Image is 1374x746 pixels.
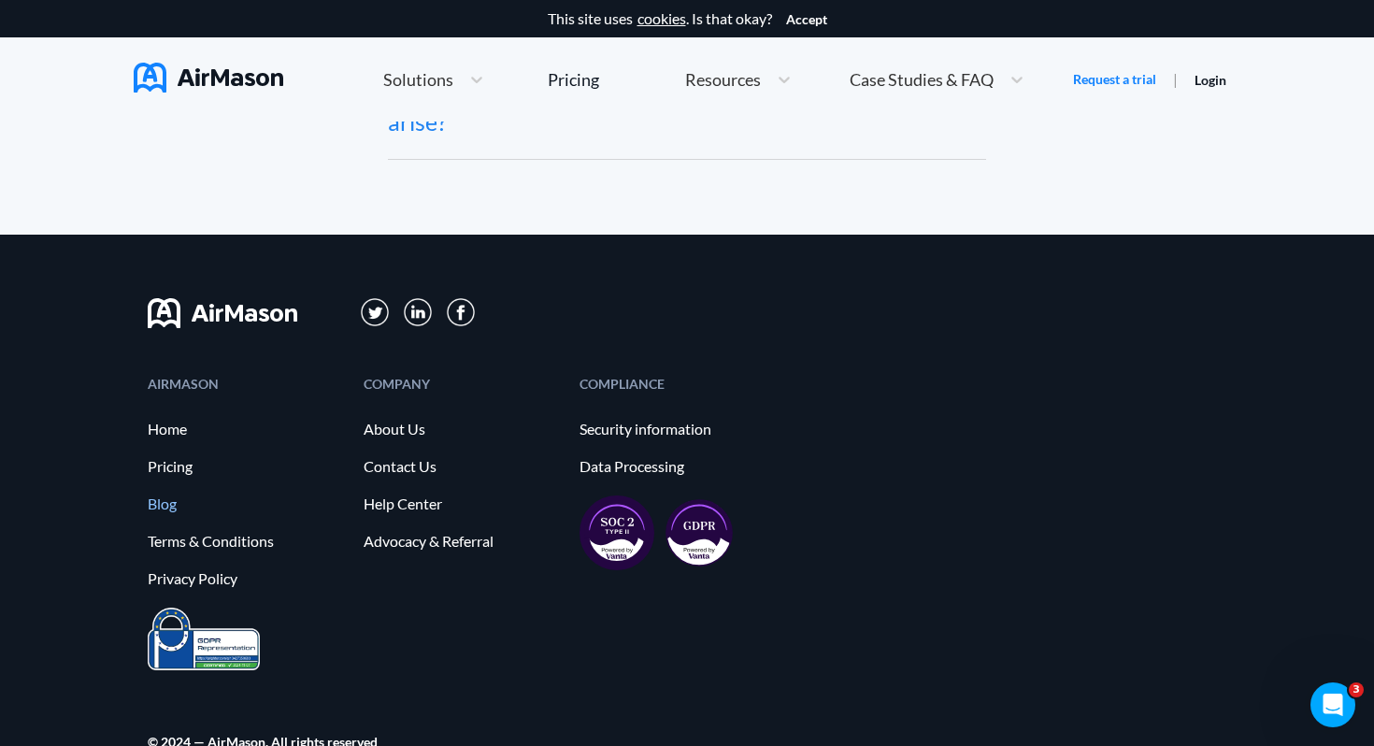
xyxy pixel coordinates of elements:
a: Login [1195,72,1226,88]
img: soc2-17851990f8204ed92eb8cdb2d5e8da73.svg [580,495,654,570]
a: Data Processing [580,458,777,475]
img: svg+xml;base64,PHN2ZyB3aWR0aD0iMTYwIiBoZWlnaHQ9IjMyIiB2aWV3Qm94PSIwIDAgMTYwIDMyIiBmaWxsPSJub25lIi... [148,298,297,328]
a: Home [148,421,345,438]
a: Help Center [364,495,561,512]
a: Contact Us [364,458,561,475]
img: gdpr-98ea35551734e2af8fd9405dbdaf8c18.svg [666,499,733,567]
img: svg+xml;base64,PD94bWwgdmVyc2lvbj0iMS4wIiBlbmNvZGluZz0iVVRGLTgiPz4KPHN2ZyB3aWR0aD0iMzFweCIgaGVpZ2... [404,298,433,327]
span: | [1173,70,1178,88]
span: Case Studies & FAQ [850,71,994,88]
img: AirMason Logo [134,63,283,93]
a: cookies [637,10,686,27]
a: Privacy Policy [148,570,345,587]
span: 3 [1349,682,1364,697]
img: prighter-certificate-eu-7c0b0bead1821e86115914626e15d079.png [148,608,260,670]
a: About Us [364,421,561,438]
img: svg+xml;base64,PD94bWwgdmVyc2lvbj0iMS4wIiBlbmNvZGluZz0iVVRGLTgiPz4KPHN2ZyB3aWR0aD0iMzBweCIgaGVpZ2... [447,298,475,326]
a: Pricing [548,63,599,96]
span: Solutions [383,71,453,88]
div: AIRMASON [148,378,345,390]
div: Will I have help from your support team if questions arise? [388,81,937,136]
a: Security information [580,421,777,438]
iframe: Intercom live chat [1310,682,1355,727]
a: Blog [148,495,345,512]
a: Pricing [148,458,345,475]
a: Request a trial [1073,70,1156,89]
span: Resources [685,71,761,88]
div: Pricing [548,71,599,88]
div: COMPANY [364,378,561,390]
div: COMPLIANCE [580,378,777,390]
a: Terms & Conditions [148,533,345,550]
a: Advocacy & Referral [364,533,561,550]
img: svg+xml;base64,PD94bWwgdmVyc2lvbj0iMS4wIiBlbmNvZGluZz0iVVRGLTgiPz4KPHN2ZyB3aWR0aD0iMzFweCIgaGVpZ2... [361,298,390,327]
button: Accept cookies [786,12,827,27]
